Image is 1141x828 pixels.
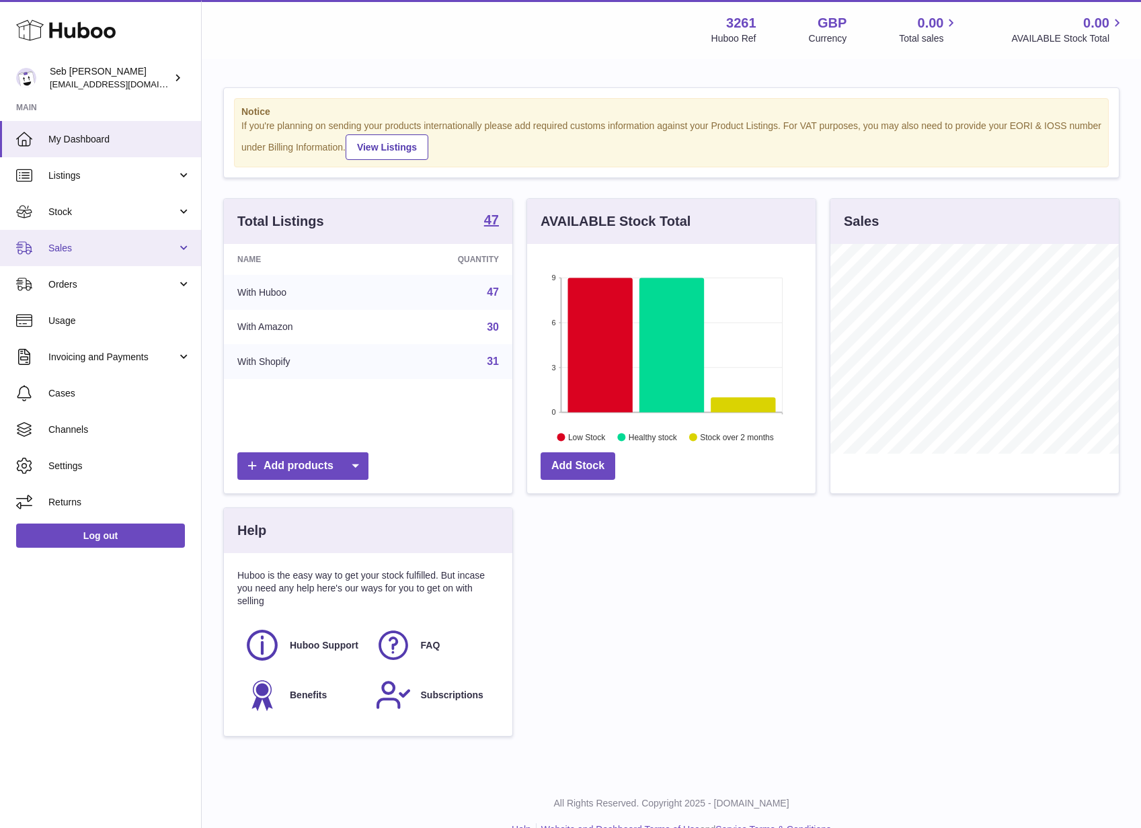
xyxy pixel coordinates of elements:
a: 47 [487,286,499,298]
a: Add products [237,452,368,480]
text: Healthy stock [629,432,678,442]
span: Subscriptions [421,689,483,702]
text: 0 [551,408,555,416]
a: 30 [487,321,499,333]
span: Benefits [290,689,327,702]
span: Usage [48,315,191,327]
span: 0.00 [1083,14,1109,32]
h3: AVAILABLE Stock Total [541,212,691,231]
span: Invoicing and Payments [48,351,177,364]
span: Huboo Support [290,639,358,652]
td: With Huboo [224,275,382,310]
strong: 3261 [726,14,756,32]
text: Stock over 2 months [700,432,773,442]
span: Channels [48,423,191,436]
td: With Shopify [224,344,382,379]
p: Huboo is the easy way to get your stock fulfilled. But incase you need any help here's our ways f... [237,569,499,608]
span: My Dashboard [48,133,191,146]
span: AVAILABLE Stock Total [1011,32,1125,45]
span: Sales [48,242,177,255]
a: 0.00 Total sales [899,14,959,45]
strong: Notice [241,106,1101,118]
img: ecom@bravefoods.co.uk [16,68,36,88]
span: 0.00 [918,14,944,32]
span: Settings [48,460,191,472]
span: Listings [48,169,177,182]
a: Subscriptions [375,677,493,713]
a: Add Stock [541,452,615,480]
a: Huboo Support [244,627,362,663]
td: With Amazon [224,310,382,345]
div: Currency [809,32,847,45]
span: [EMAIL_ADDRESS][DOMAIN_NAME] [50,79,198,89]
text: 9 [551,274,555,282]
span: Returns [48,496,191,509]
a: 31 [487,356,499,367]
div: Seb [PERSON_NAME] [50,65,171,91]
a: Log out [16,524,185,548]
h3: Total Listings [237,212,324,231]
strong: GBP [818,14,847,32]
p: All Rights Reserved. Copyright 2025 - [DOMAIN_NAME] [212,797,1130,810]
th: Name [224,244,382,275]
text: Low Stock [568,432,606,442]
a: Benefits [244,677,362,713]
a: 47 [484,213,499,229]
span: Total sales [899,32,959,45]
span: Stock [48,206,177,218]
strong: 47 [484,213,499,226]
h3: Help [237,522,266,540]
div: Huboo Ref [711,32,756,45]
span: Orders [48,278,177,291]
span: Cases [48,387,191,400]
h3: Sales [844,212,879,231]
th: Quantity [382,244,512,275]
a: 0.00 AVAILABLE Stock Total [1011,14,1125,45]
span: FAQ [421,639,440,652]
div: If you're planning on sending your products internationally please add required customs informati... [241,120,1101,160]
a: FAQ [375,627,493,663]
text: 3 [551,363,555,371]
a: View Listings [346,134,428,160]
text: 6 [551,319,555,327]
